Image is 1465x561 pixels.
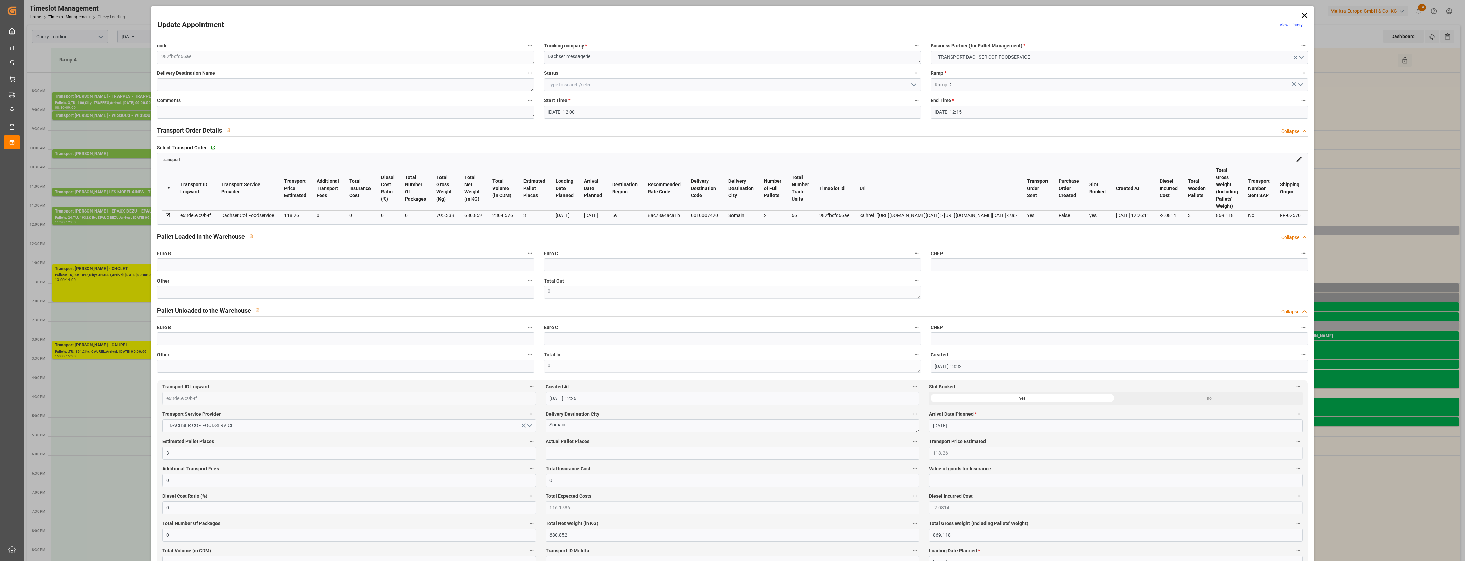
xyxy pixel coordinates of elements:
[544,250,558,257] span: Euro C
[221,211,274,219] div: Dachser Cof Foodservice
[931,51,1308,64] button: open menu
[912,249,921,258] button: Euro C
[1089,211,1106,219] div: yes
[222,123,235,136] button: View description
[157,51,534,64] textarea: 982fbcfd66ae
[523,211,545,219] div: 3
[910,464,919,473] button: Total Insurance Cost
[1281,234,1299,241] div: Collapse
[929,411,977,418] span: Arrival Date Planned
[527,464,536,473] button: Additional Transport Fees
[1054,166,1084,210] th: Purchase Order Created
[527,437,536,446] button: Estimated Pallet Places
[526,350,534,359] button: Other
[912,41,921,50] button: Trucking company *
[1160,211,1178,219] div: -2.0814
[929,493,973,500] span: Diesel Incurred Cost
[157,232,245,241] h2: Pallet Loaded in the Warehouse
[612,211,638,219] div: 59
[1248,211,1270,219] div: No
[931,106,1308,119] input: DD-MM-YYYY HH:MM
[544,351,560,358] span: Total In
[464,211,482,219] div: 680.852
[1299,69,1308,78] button: Ramp *
[526,323,534,332] button: Euro B
[162,166,175,210] th: #
[648,211,681,219] div: 8ac78a4aca1b
[929,392,1116,405] div: yes
[819,211,849,219] div: 982fbcfd66ae
[311,166,344,210] th: Additional Transport Fees
[175,166,216,210] th: Transport ID Logward
[544,70,558,77] span: Status
[527,519,536,528] button: Total Number Of Packages
[1188,211,1206,219] div: 3
[1281,128,1299,135] div: Collapse
[544,97,570,104] span: Start Time
[162,156,180,162] a: transport
[607,166,643,210] th: Destination Region
[157,19,224,30] h2: Update Appointment
[546,438,589,445] span: Actual Pallet Places
[910,492,919,501] button: Total Expected Costs
[527,382,536,391] button: Transport ID Logward
[405,211,426,219] div: 0
[157,277,169,285] span: Other
[910,382,919,391] button: Created At
[929,520,1028,527] span: Total Gross Weight (Including Pallets' Weight)
[1306,166,1341,210] th: Delivery Destination Country
[643,166,686,210] th: Recommended Rate Code
[931,42,1025,50] span: Business Partner (for Pallet Management)
[1280,211,1301,219] div: FR-02570
[1084,166,1111,210] th: Slot Booked
[1116,211,1149,219] div: [DATE] 12:26:11
[162,520,220,527] span: Total Number Of Packages
[162,547,211,555] span: Total Volume (in CDM)
[546,547,589,555] span: Transport ID Melitta
[544,324,558,331] span: Euro C
[1299,41,1308,50] button: Business Partner (for Pallet Management) *
[431,166,459,210] th: Total Gross Weight (Kg)
[723,166,759,210] th: Delivery Destination City
[1116,392,1302,405] div: no
[526,41,534,50] button: code
[860,211,1017,219] div: <a href='[URL][DOMAIN_NAME][DATE]'> [URL][DOMAIN_NAME][DATE] </a>
[527,492,536,501] button: Diesel Cost Ratio (%)
[526,96,534,105] button: Comments
[381,211,395,219] div: 0
[854,166,1022,210] th: Url
[1294,464,1303,473] button: Value of goods for Insurance
[546,419,919,432] textarea: Somain
[162,419,536,432] button: open menu
[584,211,602,219] div: [DATE]
[931,70,946,77] span: Ramp
[245,230,258,243] button: View description
[436,211,454,219] div: 795.338
[929,465,991,473] span: Value of goods for Insurance
[1059,211,1079,219] div: False
[157,126,222,135] h2: Transport Order Details
[1299,249,1308,258] button: CHEP
[279,166,311,210] th: Transport Price Estimated
[686,166,723,210] th: Delivery Destination Code
[1299,350,1308,359] button: Created
[492,211,513,219] div: 2304.576
[376,166,400,210] th: Diesel Cost Ratio (%)
[162,493,207,500] span: Diesel Cost Ratio (%)
[544,277,564,285] span: Total Out
[546,411,599,418] span: Delivery Destination City
[1281,308,1299,315] div: Collapse
[487,166,518,210] th: Total Volume (in CDM)
[929,438,986,445] span: Transport Price Estimated
[349,211,371,219] div: 0
[691,211,718,219] div: 0010007420
[216,166,279,210] th: Transport Service Provider
[929,419,1302,432] input: DD-MM-YYYY
[931,78,1308,91] input: Type to search/select
[1211,166,1243,210] th: Total Gross Weight (Including Pallets' Weight)
[912,96,921,105] button: Start Time *
[1294,410,1303,419] button: Arrival Date Planned *
[1299,323,1308,332] button: CHEP
[544,42,587,50] span: Trucking company
[157,306,251,315] h2: Pallet Unloaded to the Warehouse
